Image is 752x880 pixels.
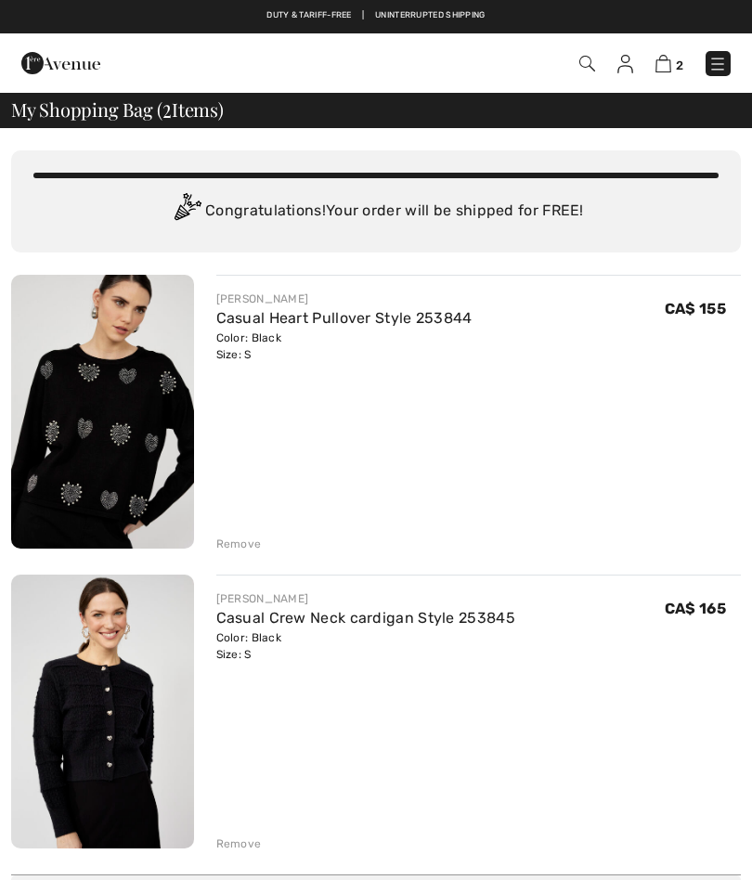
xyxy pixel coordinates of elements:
[665,300,726,317] span: CA$ 155
[216,629,515,663] div: Color: Black Size: S
[216,609,515,627] a: Casual Crew Neck cardigan Style 253845
[33,193,719,230] div: Congratulations! Your order will be shipped for FREE!
[617,55,633,73] img: My Info
[216,330,473,363] div: Color: Black Size: S
[216,291,473,307] div: [PERSON_NAME]
[162,96,172,120] span: 2
[708,55,727,73] img: Menu
[665,600,726,617] span: CA$ 165
[11,575,194,848] img: Casual Crew Neck cardigan Style 253845
[655,55,671,72] img: Shopping Bag
[216,309,473,327] a: Casual Heart Pullover Style 253844
[216,835,262,852] div: Remove
[216,590,515,607] div: [PERSON_NAME]
[21,53,100,71] a: 1ère Avenue
[168,193,205,230] img: Congratulation2.svg
[11,100,224,119] span: My Shopping Bag ( Items)
[216,536,262,552] div: Remove
[655,52,683,74] a: 2
[676,58,683,72] span: 2
[21,45,100,82] img: 1ère Avenue
[11,275,194,549] img: Casual Heart Pullover Style 253844
[579,56,595,71] img: Search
